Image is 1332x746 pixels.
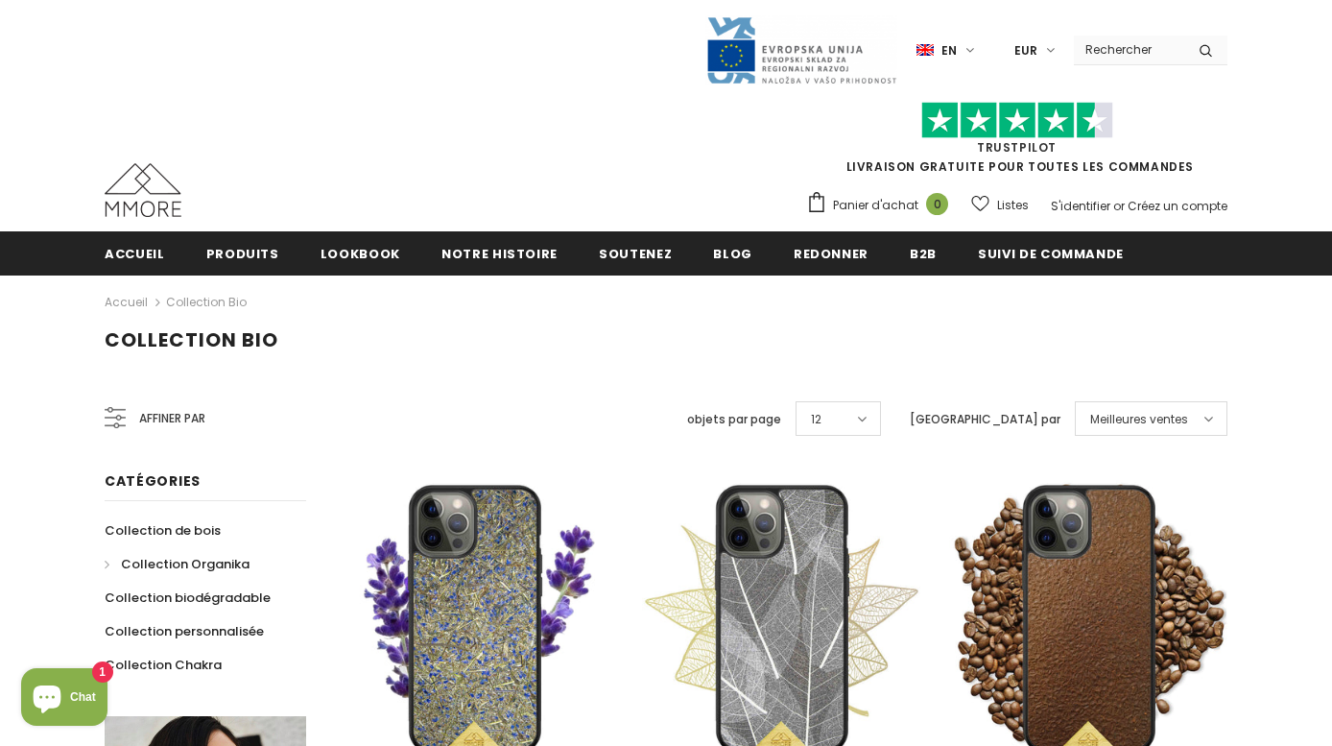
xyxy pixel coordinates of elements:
[806,191,958,220] a: Panier d'achat 0
[105,656,222,674] span: Collection Chakra
[1090,410,1188,429] span: Meilleures ventes
[806,110,1227,175] span: LIVRAISON GRATUITE POUR TOUTES LES COMMANDES
[705,41,897,58] a: Javni Razpis
[105,326,278,353] span: Collection Bio
[971,188,1029,222] a: Listes
[978,231,1124,275] a: Suivi de commande
[105,514,221,547] a: Collection de bois
[121,555,250,573] span: Collection Organika
[599,231,672,275] a: soutenez
[910,245,937,263] span: B2B
[206,245,279,263] span: Produits
[1014,41,1037,60] span: EUR
[705,15,897,85] img: Javni Razpis
[105,163,181,217] img: Cas MMORE
[833,196,918,215] span: Panier d'achat
[105,231,165,275] a: Accueil
[910,231,937,275] a: B2B
[206,231,279,275] a: Produits
[921,102,1113,139] img: Faites confiance aux étoiles pilotes
[978,245,1124,263] span: Suivi de commande
[926,193,948,215] span: 0
[977,139,1057,156] a: TrustPilot
[1051,198,1110,214] a: S'identifier
[105,648,222,682] a: Collection Chakra
[105,581,271,614] a: Collection biodégradable
[105,521,221,540] span: Collection de bois
[15,668,113,731] inbox-online-store-chat: Shopify online store chat
[687,410,781,429] label: objets par page
[105,245,165,263] span: Accueil
[105,547,250,581] a: Collection Organika
[1113,198,1125,214] span: or
[321,245,400,263] span: Lookbook
[105,291,148,314] a: Accueil
[441,231,558,275] a: Notre histoire
[1128,198,1227,214] a: Créez un compte
[941,41,957,60] span: en
[105,471,201,491] span: Catégories
[321,231,400,275] a: Lookbook
[1074,36,1184,63] input: Search Site
[441,245,558,263] span: Notre histoire
[166,294,247,310] a: Collection Bio
[794,245,868,263] span: Redonner
[811,410,821,429] span: 12
[105,589,271,607] span: Collection biodégradable
[916,42,934,59] img: i-lang-1.png
[794,231,868,275] a: Redonner
[910,410,1060,429] label: [GEOGRAPHIC_DATA] par
[713,245,752,263] span: Blog
[105,622,264,640] span: Collection personnalisée
[139,408,205,429] span: Affiner par
[105,614,264,648] a: Collection personnalisée
[713,231,752,275] a: Blog
[599,245,672,263] span: soutenez
[997,196,1029,215] span: Listes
